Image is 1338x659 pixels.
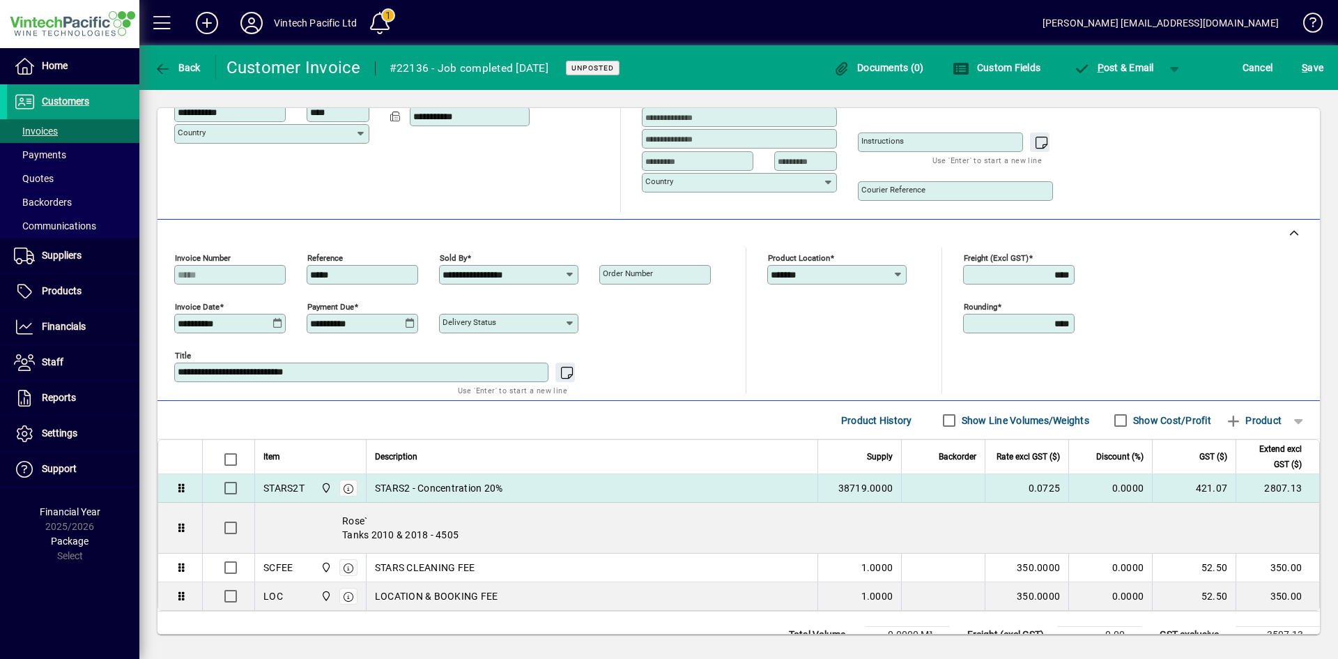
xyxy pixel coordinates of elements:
[1298,55,1327,80] button: Save
[375,589,498,603] span: LOCATION & BOOKING FEE
[1152,474,1236,503] td: 421.07
[7,345,139,380] a: Staff
[964,302,997,312] mat-label: Rounding
[42,285,82,296] span: Products
[14,149,66,160] span: Payments
[953,62,1040,73] span: Custom Fields
[7,167,139,190] a: Quotes
[1073,62,1154,73] span: ost & Email
[838,481,893,495] span: 38719.0000
[42,392,76,403] span: Reports
[307,302,354,312] mat-label: Payment due
[867,449,893,464] span: Supply
[255,503,1319,553] div: Rose` Tanks 2010 & 2018 - 4505
[14,173,54,184] span: Quotes
[994,589,1060,603] div: 350.0000
[139,55,216,80] app-page-header-button: Back
[14,126,58,137] span: Invoices
[185,10,229,36] button: Add
[1218,408,1289,433] button: Product
[571,63,614,73] span: Unposted
[40,506,100,517] span: Financial Year
[960,627,1058,644] td: Freight (excl GST)
[768,253,830,263] mat-label: Product location
[14,197,72,208] span: Backorders
[994,561,1060,575] div: 350.0000
[861,185,925,195] mat-label: Courier Reference
[175,253,231,263] mat-label: Invoice number
[440,253,467,263] mat-label: Sold by
[959,414,1089,427] label: Show Line Volumes/Weights
[1245,441,1302,472] span: Extend excl GST ($)
[7,238,139,273] a: Suppliers
[997,449,1060,464] span: Rate excl GST ($)
[175,351,191,361] mat-label: Title
[178,128,206,137] mat-label: Country
[949,55,1044,80] button: Custom Fields
[7,119,139,143] a: Invoices
[1153,627,1236,644] td: GST exclusive
[1068,474,1152,503] td: 0.0000
[1098,62,1104,73] span: P
[7,452,139,487] a: Support
[7,381,139,416] a: Reports
[7,214,139,238] a: Communications
[841,409,912,432] span: Product History
[7,310,139,344] a: Financials
[1068,582,1152,610] td: 0.0000
[861,561,893,575] span: 1.0000
[175,302,220,312] mat-label: Invoice date
[1043,12,1279,34] div: [PERSON_NAME] [EMAIL_ADDRESS][DOMAIN_NAME]
[51,536,89,547] span: Package
[42,356,63,368] span: Staff
[833,62,924,73] span: Documents (0)
[861,136,904,146] mat-label: Instructions
[1058,627,1141,644] td: 0.00
[7,416,139,451] a: Settings
[1302,56,1323,79] span: ave
[1293,3,1321,48] a: Knowledge Base
[375,449,417,464] span: Description
[932,152,1042,168] mat-hint: Use 'Enter' to start a new line
[42,427,77,439] span: Settings
[1068,554,1152,582] td: 0.0000
[1199,449,1227,464] span: GST ($)
[1239,55,1277,80] button: Cancel
[42,96,89,107] span: Customers
[42,250,82,261] span: Suppliers
[317,589,333,604] span: Central
[1236,582,1319,610] td: 350.00
[263,589,283,603] div: LOC
[1243,56,1273,79] span: Cancel
[939,449,976,464] span: Backorder
[1130,414,1211,427] label: Show Cost/Profit
[229,10,274,36] button: Profile
[1236,627,1320,644] td: 3507.13
[1225,409,1282,432] span: Product
[42,463,77,474] span: Support
[317,480,333,496] span: Central
[645,176,673,186] mat-label: Country
[42,321,86,332] span: Financials
[830,55,928,80] button: Documents (0)
[7,190,139,214] a: Backorders
[1302,62,1307,73] span: S
[1236,474,1319,503] td: 2807.13
[274,12,357,34] div: Vintech Pacific Ltd
[603,268,653,278] mat-label: Order number
[317,560,333,575] span: Central
[1152,554,1236,582] td: 52.50
[443,317,496,327] mat-label: Delivery status
[861,589,893,603] span: 1.0000
[1152,582,1236,610] td: 52.50
[836,408,918,433] button: Product History
[7,143,139,167] a: Payments
[154,62,201,73] span: Back
[151,55,204,80] button: Back
[1236,554,1319,582] td: 350.00
[866,627,949,644] td: 0.0000 M³
[994,481,1060,495] div: 0.0725
[226,56,361,79] div: Customer Invoice
[263,561,293,575] div: SCFEE
[7,49,139,84] a: Home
